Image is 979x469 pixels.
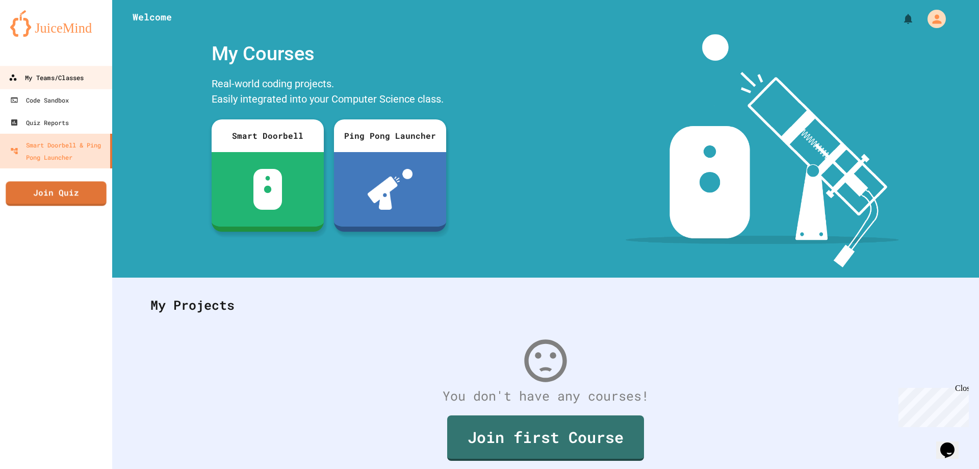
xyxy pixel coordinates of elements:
div: My Account [917,7,948,31]
iframe: chat widget [936,428,969,459]
div: Code Sandbox [10,94,69,106]
a: Join Quiz [6,181,106,206]
div: My Projects [140,285,951,325]
img: sdb-white.svg [253,169,282,210]
img: banner-image-my-projects.png [626,34,899,267]
a: Join first Course [447,415,644,461]
img: logo-orange.svg [10,10,102,37]
div: My Notifications [883,10,917,28]
div: Quiz Reports [10,116,69,129]
img: ppl-with-ball.png [368,169,413,210]
div: My Teams/Classes [9,71,84,84]
div: My Courses [207,34,451,73]
iframe: chat widget [894,384,969,427]
div: Real-world coding projects. Easily integrated into your Computer Science class. [207,73,451,112]
div: You don't have any courses! [140,386,951,406]
div: Smart Doorbell & Ping Pong Launcher [10,139,106,163]
div: Chat with us now!Close [4,4,70,65]
div: Ping Pong Launcher [334,119,446,152]
div: Smart Doorbell [212,119,324,152]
